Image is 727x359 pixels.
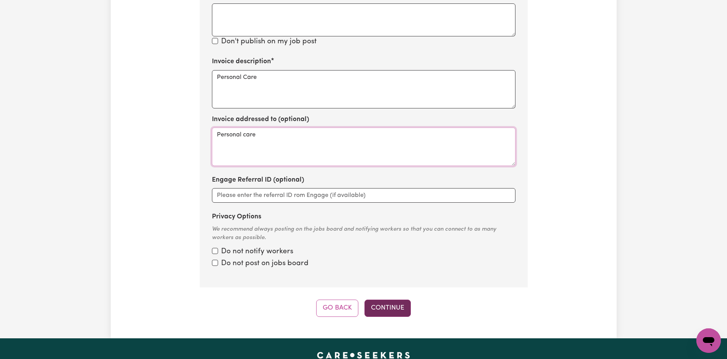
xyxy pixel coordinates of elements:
div: We recommend always posting on the jobs board and notifying workers so that you can connect to as... [212,225,515,243]
button: Go Back [316,300,358,316]
iframe: Button to launch messaging window [696,328,721,353]
a: Careseekers home page [317,352,410,358]
label: Engage Referral ID (optional) [212,175,304,185]
label: Privacy Options [212,212,261,222]
button: Continue [364,300,411,316]
label: Do not notify workers [221,246,293,257]
input: Please enter the referral ID rom Engage (if available) [212,188,515,203]
label: Invoice description [212,57,271,67]
label: Do not post on jobs board [221,258,309,269]
textarea: Personal care [212,128,515,166]
label: Invoice addressed to (optional) [212,115,309,125]
textarea: Personal Care [212,70,515,108]
label: Don't publish on my job post [221,36,317,48]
